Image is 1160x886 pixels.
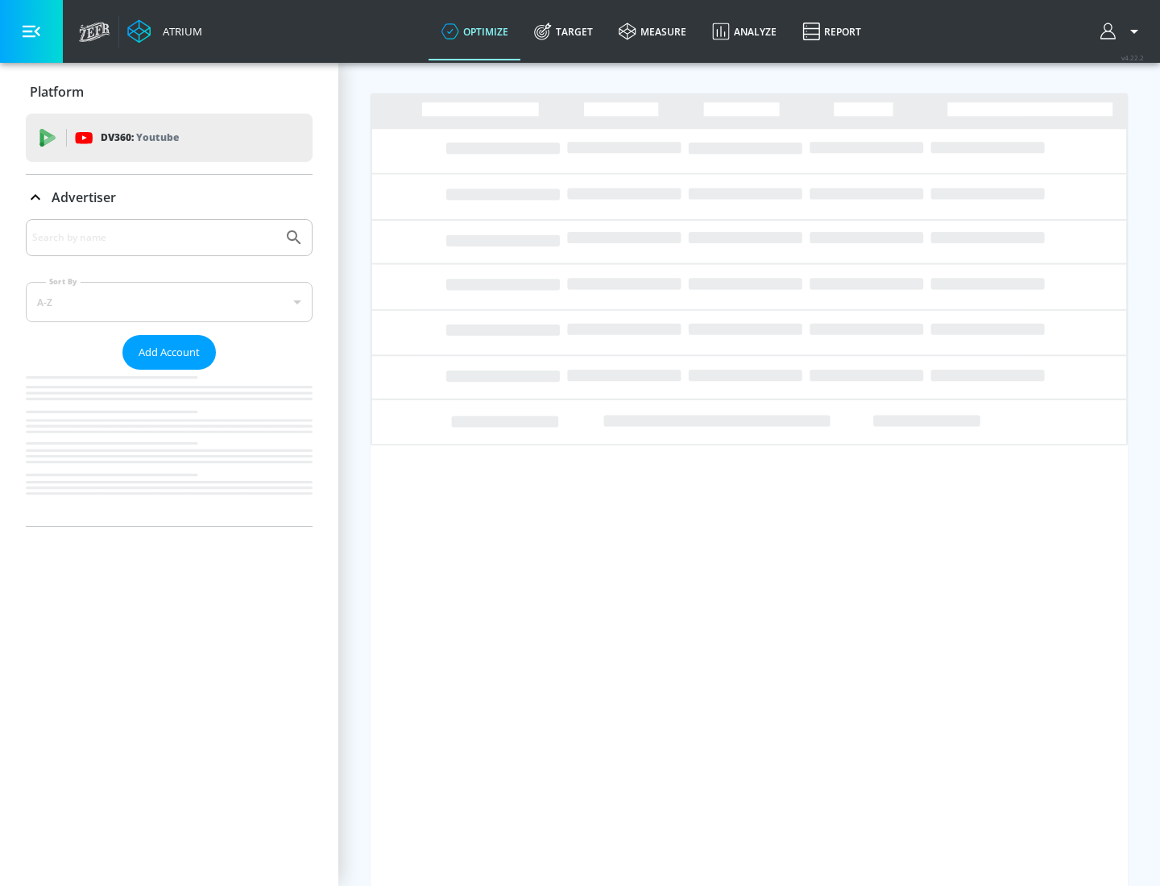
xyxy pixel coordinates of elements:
a: Atrium [127,19,202,43]
div: Advertiser [26,175,313,220]
div: DV360: Youtube [26,114,313,162]
p: DV360: [101,129,179,147]
label: Sort By [46,276,81,287]
a: Analyze [699,2,789,60]
a: Target [521,2,606,60]
div: Platform [26,69,313,114]
nav: list of Advertiser [26,370,313,526]
span: v 4.22.2 [1121,53,1144,62]
span: Add Account [139,343,200,362]
p: Platform [30,83,84,101]
a: optimize [429,2,521,60]
p: Youtube [136,129,179,146]
input: Search by name [32,227,276,248]
div: Atrium [156,24,202,39]
a: measure [606,2,699,60]
div: Advertiser [26,219,313,526]
button: Add Account [122,335,216,370]
a: Report [789,2,874,60]
div: A-Z [26,282,313,322]
p: Advertiser [52,188,116,206]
